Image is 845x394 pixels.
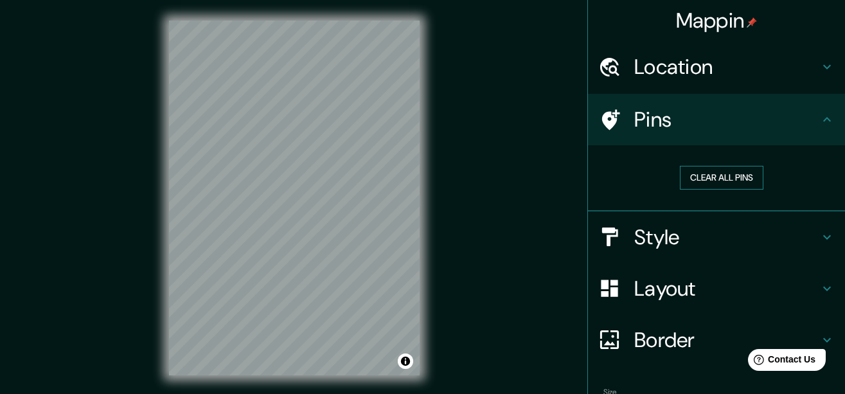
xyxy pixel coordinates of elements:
[680,166,763,190] button: Clear all pins
[634,224,819,250] h4: Style
[747,17,757,28] img: pin-icon.png
[676,8,758,33] h4: Mappin
[588,263,845,314] div: Layout
[634,327,819,353] h4: Border
[169,21,420,375] canvas: Map
[398,354,413,369] button: Toggle attribution
[588,211,845,263] div: Style
[731,344,831,380] iframe: Help widget launcher
[588,41,845,93] div: Location
[634,107,819,132] h4: Pins
[588,94,845,145] div: Pins
[588,314,845,366] div: Border
[634,276,819,301] h4: Layout
[634,54,819,80] h4: Location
